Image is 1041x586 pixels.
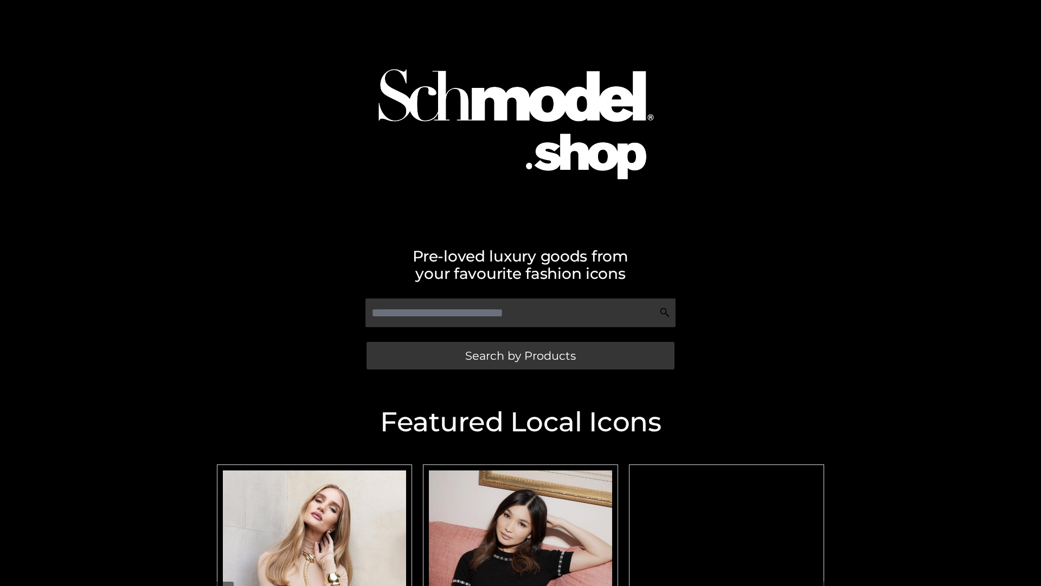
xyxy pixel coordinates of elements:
[465,350,576,361] span: Search by Products
[211,247,830,282] h2: Pre-loved luxury goods from your favourite fashion icons
[211,409,830,436] h2: Featured Local Icons​
[659,307,670,318] img: Search Icon
[367,342,674,370] a: Search by Products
